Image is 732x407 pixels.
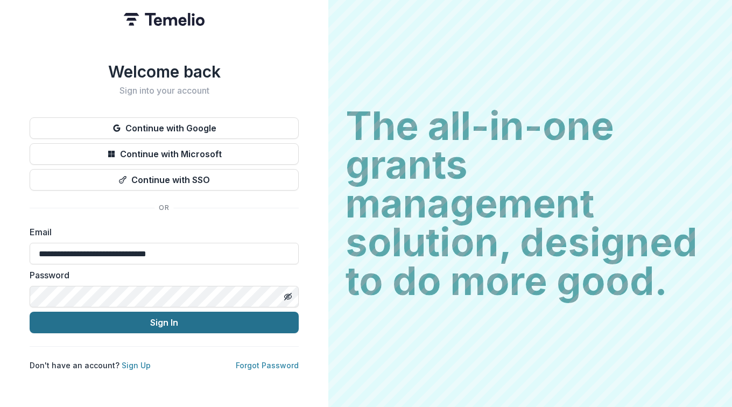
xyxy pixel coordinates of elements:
a: Forgot Password [236,361,299,370]
a: Sign Up [122,361,151,370]
button: Toggle password visibility [279,288,297,305]
img: Temelio [124,13,205,26]
button: Continue with Google [30,117,299,139]
h2: Sign into your account [30,86,299,96]
button: Continue with Microsoft [30,143,299,165]
button: Sign In [30,312,299,333]
label: Email [30,226,292,238]
h1: Welcome back [30,62,299,81]
button: Continue with SSO [30,169,299,191]
p: Don't have an account? [30,360,151,371]
label: Password [30,269,292,282]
